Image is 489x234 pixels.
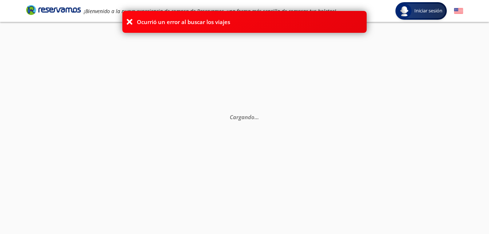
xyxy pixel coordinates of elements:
p: Ocurrió un error al buscar los viajes [137,18,230,26]
a: Brand Logo [26,4,81,17]
em: ¡Bienvenido a la nueva experiencia de compra de Reservamos, una forma más sencilla de comprar tus... [84,8,336,15]
span: . [255,113,256,121]
span: Iniciar sesión [411,7,445,15]
button: English [454,7,463,16]
em: Cargando [230,113,259,121]
span: . [256,113,257,121]
span: . [257,113,259,121]
i: Brand Logo [26,4,81,15]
